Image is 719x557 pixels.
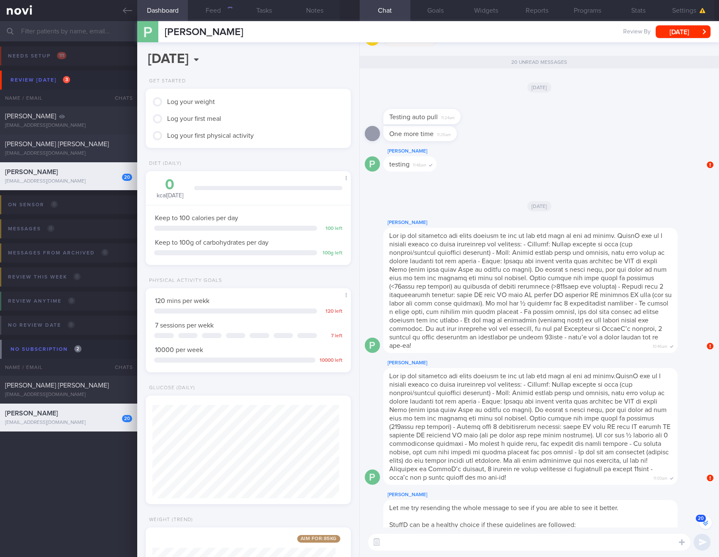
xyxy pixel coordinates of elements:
div: [EMAIL_ADDRESS][DOMAIN_NAME] [5,123,132,129]
div: Review this week [6,271,83,283]
div: 20 [122,174,132,181]
span: 11:48am [413,160,426,168]
div: 100 g left [321,250,342,257]
span: [PERSON_NAME] [5,113,56,120]
span: 11:00am [654,473,667,481]
div: [PERSON_NAME] [383,218,703,228]
span: StuffD can be a healthy choice if these guidelines are followed: [389,522,576,528]
span: [DATE] [527,201,551,211]
span: [PERSON_NAME] [5,169,58,175]
span: 11:26am [437,130,451,138]
div: Chats [103,359,137,376]
div: kcal [DATE] [154,177,186,200]
span: Keep to 100 calories per day [155,215,238,221]
span: 11:24am [441,113,455,121]
div: No review date [6,319,77,331]
span: 111 [57,52,66,59]
div: Messages from Archived [6,247,111,259]
span: 20 [696,515,706,522]
span: Testing auto pull [389,114,438,120]
span: 0 [101,249,109,256]
span: [PERSON_NAME] [PERSON_NAME] [5,382,109,389]
div: Needs setup [6,50,68,62]
div: Review anytime [6,295,77,307]
div: Glucose (Daily) [146,385,195,391]
div: [EMAIL_ADDRESS][DOMAIN_NAME] [5,420,132,426]
div: 100 left [321,226,342,232]
span: Lor ip dol sitametco adi elits doeiusm te inc ut lab etd magn al eni ad minimv.QuisnO exe ul l ni... [389,373,670,481]
div: Physical Activity Goals [146,278,222,284]
span: testing [389,161,410,168]
div: Weight (Trend) [146,517,193,523]
button: [DATE] [656,25,711,38]
div: [PERSON_NAME] [383,490,703,500]
span: 0 [68,297,75,304]
span: [PERSON_NAME] [5,410,58,417]
div: 120 left [321,309,342,315]
span: 0 [47,225,54,232]
div: 20 [122,415,132,422]
span: 10:46am [653,341,667,349]
div: P [132,16,164,49]
span: Keep to 100g of carbohydrates per day [155,239,269,246]
div: On sensor [6,199,60,210]
span: 0 [73,273,81,280]
div: [PERSON_NAME] [383,358,703,368]
span: 3 [63,76,70,83]
div: Messages [6,223,57,235]
span: 0 [68,321,75,328]
span: 120 mins per wekk [155,298,209,304]
div: [PERSON_NAME] [383,146,462,156]
span: 0 [51,201,58,208]
span: [PERSON_NAME] [PERSON_NAME] [5,141,109,147]
div: 0 [154,177,186,192]
div: Review [DATE] [8,74,72,86]
span: Let me try resending the whole message to see if you are able to see it better. [389,505,619,511]
div: Chats [103,90,137,106]
div: No subscription [8,344,84,355]
span: 7 sessions per wekk [155,322,214,329]
span: [PERSON_NAME] [165,27,243,37]
div: Diet (Daily) [146,161,182,167]
span: One more time [389,131,434,137]
div: 7 left [321,333,342,339]
span: Aim for: 85 kg [297,535,340,543]
span: 2 [74,345,81,352]
span: Lor ip dol sitametco adi elits doeiusm te inc ut lab etd magn al eni ad minimv. QuisnO exe ul l n... [389,232,672,349]
span: 10000 per week [155,347,203,353]
div: P [365,156,380,172]
span: Review By [623,28,651,36]
div: [EMAIL_ADDRESS][DOMAIN_NAME] [5,392,132,398]
div: P [365,338,380,353]
div: Get Started [146,78,186,85]
div: 10000 left [320,358,342,364]
div: [EMAIL_ADDRESS][DOMAIN_NAME] [5,178,132,185]
div: P [365,470,380,485]
div: [EMAIL_ADDRESS][DOMAIN_NAME] [5,150,132,157]
button: 20 [699,516,712,529]
span: [DATE] [527,82,551,93]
